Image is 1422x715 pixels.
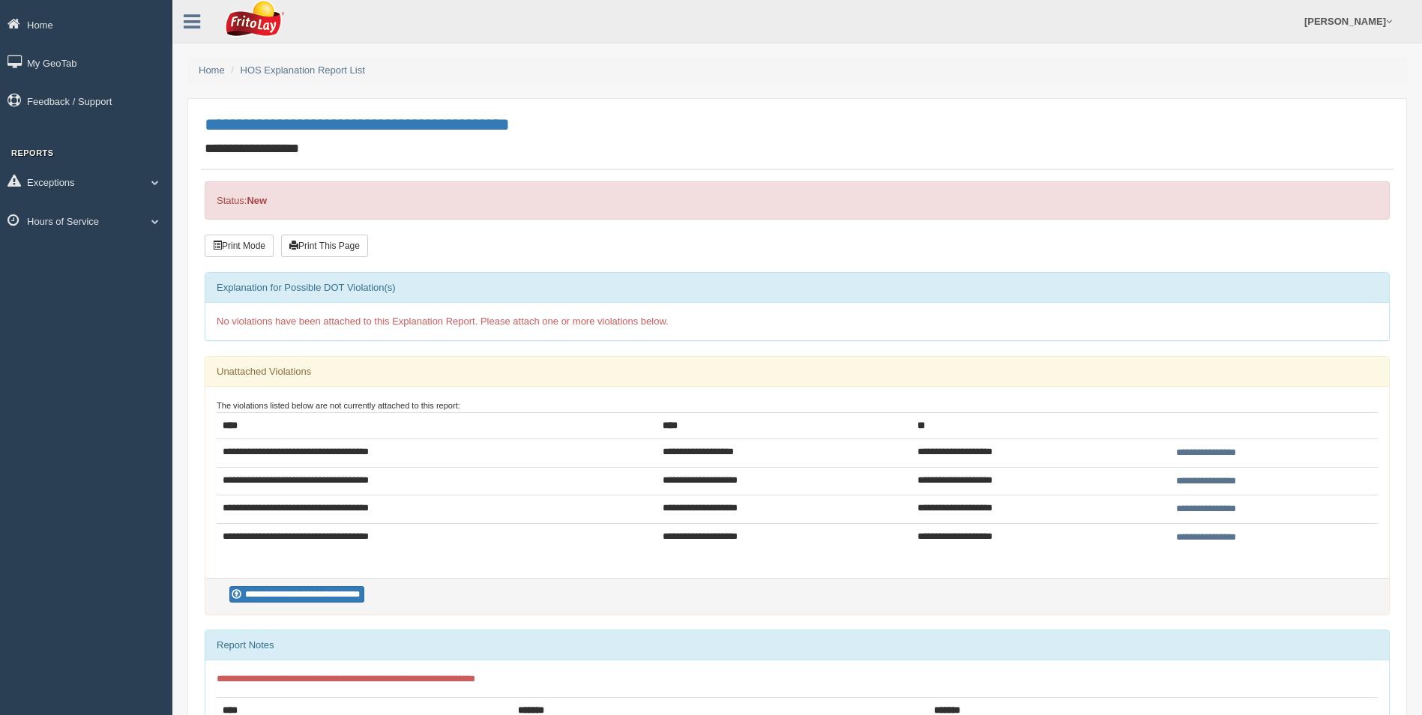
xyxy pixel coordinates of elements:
[205,630,1389,660] div: Report Notes
[281,235,368,257] button: Print This Page
[199,64,225,76] a: Home
[247,195,267,206] strong: New
[205,181,1390,220] div: Status:
[217,401,460,410] small: The violations listed below are not currently attached to this report:
[205,357,1389,387] div: Unattached Violations
[205,235,274,257] button: Print Mode
[205,273,1389,303] div: Explanation for Possible DOT Violation(s)
[217,316,669,327] span: No violations have been attached to this Explanation Report. Please attach one or more violations...
[241,64,365,76] a: HOS Explanation Report List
